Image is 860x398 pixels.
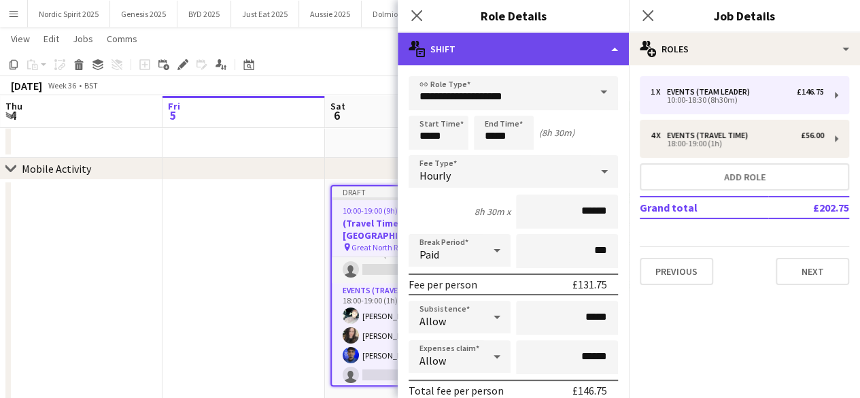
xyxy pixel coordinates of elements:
span: View [11,33,30,45]
div: £146.75 [797,87,824,97]
div: 8h 30m x [475,205,511,218]
button: Next [776,258,849,285]
div: Fee per person [409,278,477,291]
div: 1 x [651,87,667,97]
button: Previous [640,258,713,285]
span: Allow [419,354,446,367]
span: Edit [44,33,59,45]
a: Jobs [67,30,99,48]
div: £131.75 [572,278,607,291]
button: Genesis 2025 [110,1,177,27]
div: Mobile Activity [22,162,91,176]
span: Comms [107,33,137,45]
span: Thu [5,100,22,112]
div: Events (Travel Time) [667,131,753,140]
h3: Job Details [629,7,860,24]
div: Shift [398,33,629,65]
button: Nordic Spirit 2025 [28,1,110,27]
td: £202.75 [768,197,849,218]
a: Comms [101,30,143,48]
span: Sat [330,100,345,112]
span: 6 [328,107,345,123]
div: Total fee per person [409,384,504,397]
div: BST [84,80,98,90]
div: (8h 30m) [539,127,574,139]
button: Just Eat 2025 [231,1,299,27]
span: Week 36 [45,80,79,90]
span: 4 [3,107,22,123]
app-job-card: Draft10:00-19:00 (9h)3/5(Travel Time) Liquid IV- [GEOGRAPHIC_DATA] Great North Run2 RolesEvents (... [330,185,483,386]
app-card-role: Events (Team Leader)0/110:00-18:30 (8h30m) [332,237,481,283]
div: 10:00-18:30 (8h30m) [651,97,824,103]
a: View [5,30,35,48]
div: Events (Team Leader) [667,87,755,97]
a: Edit [38,30,65,48]
div: 18:00-19:00 (1h) [651,140,824,147]
div: £146.75 [572,384,607,397]
span: Great North Run [351,242,407,252]
div: [DATE] [11,79,42,93]
span: Jobs [73,33,93,45]
div: Roles [629,33,860,65]
div: Draft [332,186,481,197]
span: Fri [168,100,180,112]
button: Add role [640,163,849,190]
app-card-role: Events (Travel Time)3/418:00-19:00 (1h)[PERSON_NAME][PERSON_NAME][PERSON_NAME] [332,283,481,388]
div: £56.00 [801,131,824,140]
td: Grand total [640,197,768,218]
button: BYD 2025 [177,1,231,27]
h3: Role Details [398,7,629,24]
span: 5 [166,107,180,123]
span: Allow [419,314,446,328]
div: 4 x [651,131,667,140]
h3: (Travel Time) Liquid IV- [GEOGRAPHIC_DATA] [332,217,481,242]
button: Dolmio 2025 [362,1,427,27]
span: 10:00-19:00 (9h) [343,205,398,216]
span: Hourly [419,169,451,182]
span: Paid [419,248,439,261]
button: Aussie 2025 [299,1,362,27]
